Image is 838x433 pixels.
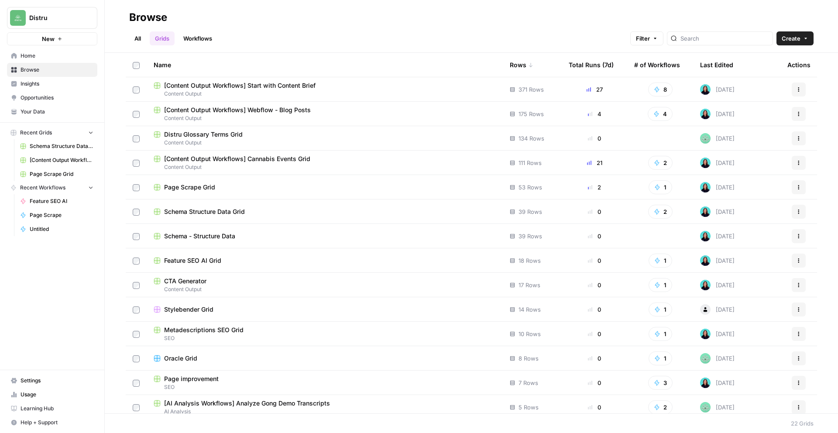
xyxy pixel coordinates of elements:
a: [AI Analysis Workflows] Analyze Gong Demo TranscriptsAI Analysis [154,399,496,416]
span: Filter [636,34,650,43]
div: 0 [569,305,620,314]
img: jcrg0t4jfctcgxwtr4jha4uiqmre [700,206,711,217]
div: 21 [569,158,620,167]
button: Help + Support [7,416,97,430]
img: jcrg0t4jfctcgxwtr4jha4uiqmre [700,329,711,339]
input: Search [680,34,769,43]
span: Settings [21,377,93,385]
span: SEO [154,334,496,342]
div: 0 [569,134,620,143]
button: 1 [649,278,672,292]
span: AI Analysis [154,408,496,416]
a: Stylebender Grid [154,305,496,314]
a: Feature SEO AI Grid [154,256,496,265]
span: Browse [21,66,93,74]
div: 0 [569,232,620,241]
img: jcrg0t4jfctcgxwtr4jha4uiqmre [700,158,711,168]
span: 371 Rows [519,85,544,94]
a: Schema - Structure Data [154,232,496,241]
div: 0 [569,330,620,338]
div: Browse [129,10,167,24]
div: [DATE] [700,231,735,241]
span: 39 Rows [519,207,542,216]
button: 2 [648,400,673,414]
a: Oracle Grid [154,354,496,363]
button: 2 [648,156,673,170]
div: [DATE] [700,206,735,217]
div: [DATE] [700,402,735,412]
button: 1 [649,254,672,268]
a: Browse [7,63,97,77]
img: jcrg0t4jfctcgxwtr4jha4uiqmre [700,109,711,119]
span: Usage [21,391,93,399]
div: Actions [787,53,811,77]
button: 8 [648,82,673,96]
span: [AI Analysis Workflows] Analyze Gong Demo Transcripts [164,399,330,408]
a: Usage [7,388,97,402]
a: Untitled [16,222,97,236]
img: jcrg0t4jfctcgxwtr4jha4uiqmre [700,378,711,388]
div: 4 [569,110,620,118]
button: Create [776,31,814,45]
span: 10 Rows [519,330,541,338]
span: [Content Output Workflows] Cannabis Events Grid [164,155,310,163]
span: New [42,34,55,43]
div: [DATE] [700,255,735,266]
img: Distru Logo [10,10,26,26]
span: Recent Grids [20,129,52,137]
a: Page Scrape Grid [16,167,97,181]
button: 1 [649,302,672,316]
a: [Content Output Workflows] Start with Content Brief [16,153,97,167]
span: 5 Rows [519,403,539,412]
span: 8 Rows [519,354,539,363]
a: Distru Glossary Terms GridContent Output [154,130,496,147]
span: Schema - Structure Data [164,232,235,241]
div: 27 [569,85,620,94]
span: 7 Rows [519,378,538,387]
a: Page Scrape [16,208,97,222]
img: kqqdsurqfeze7ux3i5gh2icakaiq [700,402,711,412]
span: Content Output [154,139,496,147]
a: [Content Output Workflows] Cannabis Events GridContent Output [154,155,496,171]
span: [Content Output Workflows] Start with Content Brief [164,81,316,90]
span: Untitled [30,225,93,233]
div: Name [154,53,496,77]
img: jcrg0t4jfctcgxwtr4jha4uiqmre [700,280,711,290]
span: Create [782,34,800,43]
a: [Content Output Workflows] Start with Content BriefContent Output [154,81,496,98]
span: Content Output [154,114,496,122]
button: 4 [648,107,673,121]
img: jcrg0t4jfctcgxwtr4jha4uiqmre [700,231,711,241]
span: Feature SEO AI [30,197,93,205]
a: Page Scrape Grid [154,183,496,192]
div: Rows [510,53,533,77]
span: 175 Rows [519,110,544,118]
div: 0 [569,378,620,387]
button: New [7,32,97,45]
div: [DATE] [700,304,735,315]
img: jcrg0t4jfctcgxwtr4jha4uiqmre [700,182,711,192]
span: Learning Hub [21,405,93,412]
div: 0 [569,256,620,265]
span: 14 Rows [519,305,541,314]
img: jcrg0t4jfctcgxwtr4jha4uiqmre [700,84,711,95]
span: Help + Support [21,419,93,426]
a: Workflows [178,31,217,45]
span: 111 Rows [519,158,542,167]
img: jcrg0t4jfctcgxwtr4jha4uiqmre [700,255,711,266]
span: 39 Rows [519,232,542,241]
a: Metadescriptions SEO GridSEO [154,326,496,342]
a: Schema Structure Data Grid [16,139,97,153]
a: Page improvementSEO [154,375,496,391]
a: Insights [7,77,97,91]
img: kqqdsurqfeze7ux3i5gh2icakaiq [700,353,711,364]
div: Total Runs (7d) [569,53,614,77]
span: Home [21,52,93,60]
span: [Content Output Workflows] Start with Content Brief [30,156,93,164]
span: Content Output [154,90,496,98]
a: Learning Hub [7,402,97,416]
div: # of Workflows [634,53,680,77]
a: [Content Output Workflows] Webflow - Blog PostsContent Output [154,106,496,122]
span: 53 Rows [519,183,542,192]
div: [DATE] [700,329,735,339]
